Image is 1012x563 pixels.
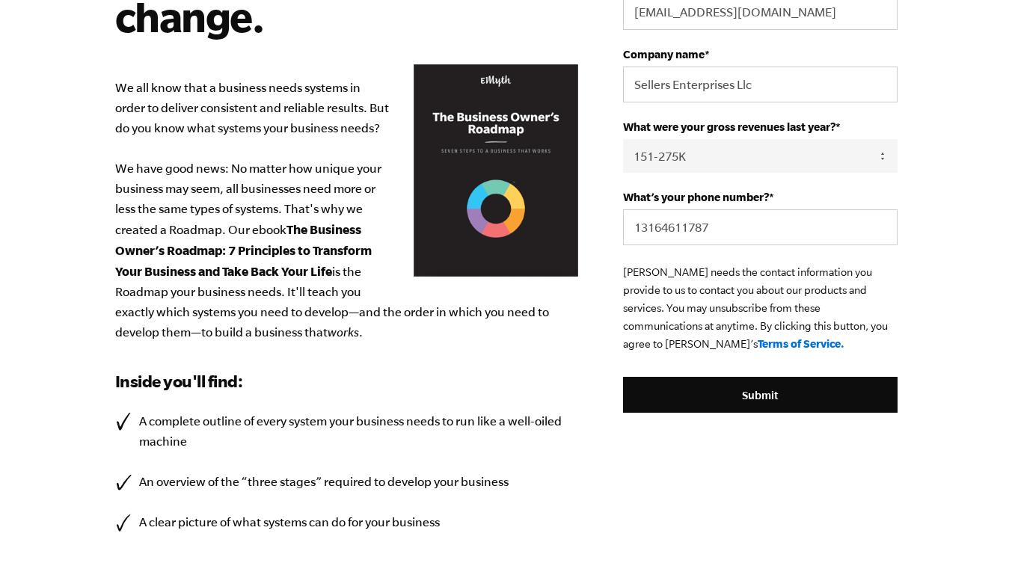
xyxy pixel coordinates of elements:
[115,472,579,492] li: An overview of the “three stages” required to develop your business
[115,369,579,393] h3: Inside you'll find:
[623,263,897,353] p: [PERSON_NAME] needs the contact information you provide to us to contact you about our products a...
[937,491,1012,563] iframe: Chat Widget
[623,191,769,203] span: What’s your phone number?
[623,377,897,413] input: Submit
[623,48,705,61] span: Company name
[115,222,372,278] b: The Business Owner’s Roadmap: 7 Principles to Transform Your Business and Take Back Your Life
[758,337,844,350] a: Terms of Service.
[115,78,579,342] p: We all know that a business needs systems in order to deliver consistent and reliable results. Bu...
[328,325,359,339] em: works
[115,512,579,532] li: A clear picture of what systems can do for your business
[414,64,578,277] img: Business Owners Roadmap Cover
[623,120,835,133] span: What were your gross revenues last year?
[115,411,579,452] li: A complete outline of every system your business needs to run like a well-oiled machine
